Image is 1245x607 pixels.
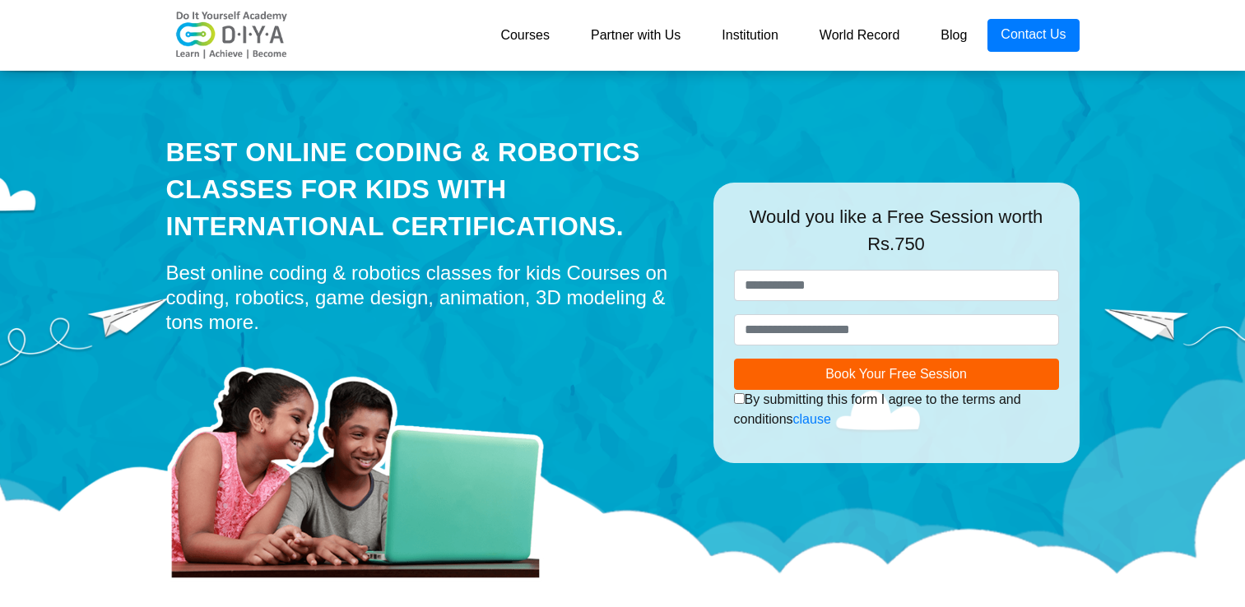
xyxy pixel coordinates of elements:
div: Best Online Coding & Robotics Classes for kids with International Certifications. [166,134,689,244]
div: Would you like a Free Session worth Rs.750 [734,203,1059,270]
span: Book Your Free Session [825,367,967,381]
a: Contact Us [987,19,1079,52]
div: Best online coding & robotics classes for kids Courses on coding, robotics, game design, animatio... [166,261,689,335]
img: logo-v2.png [166,11,298,60]
button: Book Your Free Session [734,359,1059,390]
a: World Record [799,19,921,52]
a: Partner with Us [570,19,701,52]
a: Blog [920,19,987,52]
div: By submitting this form I agree to the terms and conditions [734,390,1059,429]
a: clause [793,412,831,426]
a: Courses [480,19,570,52]
a: Institution [701,19,798,52]
img: home-prod.png [166,343,561,582]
